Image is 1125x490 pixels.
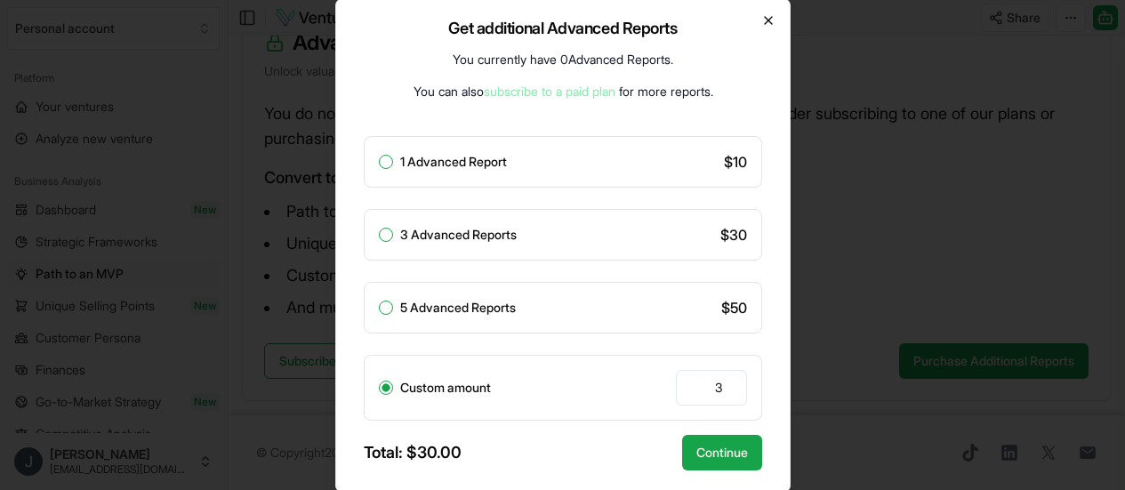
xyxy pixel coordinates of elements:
[400,156,507,168] label: 1 Advanced Report
[400,301,516,314] label: 5 Advanced Reports
[724,151,747,173] span: $ 10
[448,20,677,36] h2: Get additional Advanced Reports
[413,84,712,99] span: You can also for more reports.
[720,224,747,245] span: $ 30
[682,435,762,470] button: Continue
[483,84,615,99] a: subscribe to a paid plan
[400,382,491,394] label: Custom amount
[364,440,462,465] div: Total: $ 30.00
[721,297,747,318] span: $ 50
[453,51,673,68] p: You currently have 0 Advanced Reports .
[400,229,517,241] label: 3 Advanced Reports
